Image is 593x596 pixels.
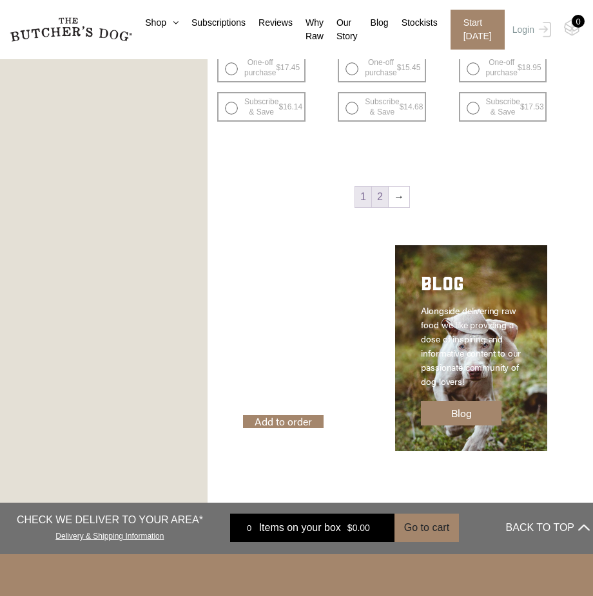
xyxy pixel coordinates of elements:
[355,187,371,207] span: Page 1
[520,102,544,111] bdi: 17.53
[421,303,521,388] p: Alongside delivering raw food we like providing a dose of inspiring and informative content to ou...
[338,92,426,122] label: Subscribe & Save
[572,15,585,28] div: 0
[55,528,164,541] a: Delivery & Shipping Information
[394,514,459,542] button: Go to cart
[421,271,521,303] h2: BLOG
[324,16,358,43] a: Our Story
[358,16,389,30] a: Blog
[293,16,324,43] a: Why Raw
[564,19,580,36] img: TBD_Cart-Empty.png
[520,102,525,111] span: $
[347,523,353,533] span: $
[389,16,438,30] a: Stockists
[240,521,259,534] div: 0
[338,53,426,82] label: One-off purchase
[459,53,547,82] label: One-off purchase
[243,415,324,428] a: Add to order
[278,102,283,111] span: $
[518,63,541,72] bdi: 18.95
[179,16,246,30] a: Subscriptions
[259,520,341,535] span: Items on your box
[400,102,404,111] span: $
[276,63,300,72] bdi: 17.45
[230,514,394,542] a: 0 Items on your box $0.00
[506,512,590,543] button: BACK TO TOP
[276,63,280,72] span: $
[217,53,306,82] label: One-off purchase
[400,102,423,111] bdi: 14.68
[459,92,547,122] label: Subscribe & Save
[451,10,505,50] span: Start [DATE]
[372,187,388,207] a: Page 2
[389,187,409,207] a: →
[421,401,501,425] a: Blog
[132,16,179,30] a: Shop
[217,92,306,122] label: Subscribe & Save
[278,102,302,111] bdi: 16.14
[246,16,293,30] a: Reviews
[438,10,509,50] a: Start [DATE]
[17,512,203,528] p: CHECK WE DELIVER TO YOUR AREA*
[518,63,522,72] span: $
[397,63,402,72] span: $
[243,271,344,303] h2: APOTHECARY
[509,10,551,50] a: Login
[347,523,370,533] bdi: 0.00
[243,303,344,402] p: Adored Beast Apothecary is a line of all-natural pet products designed to support your dog’s heal...
[397,63,421,72] bdi: 15.45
